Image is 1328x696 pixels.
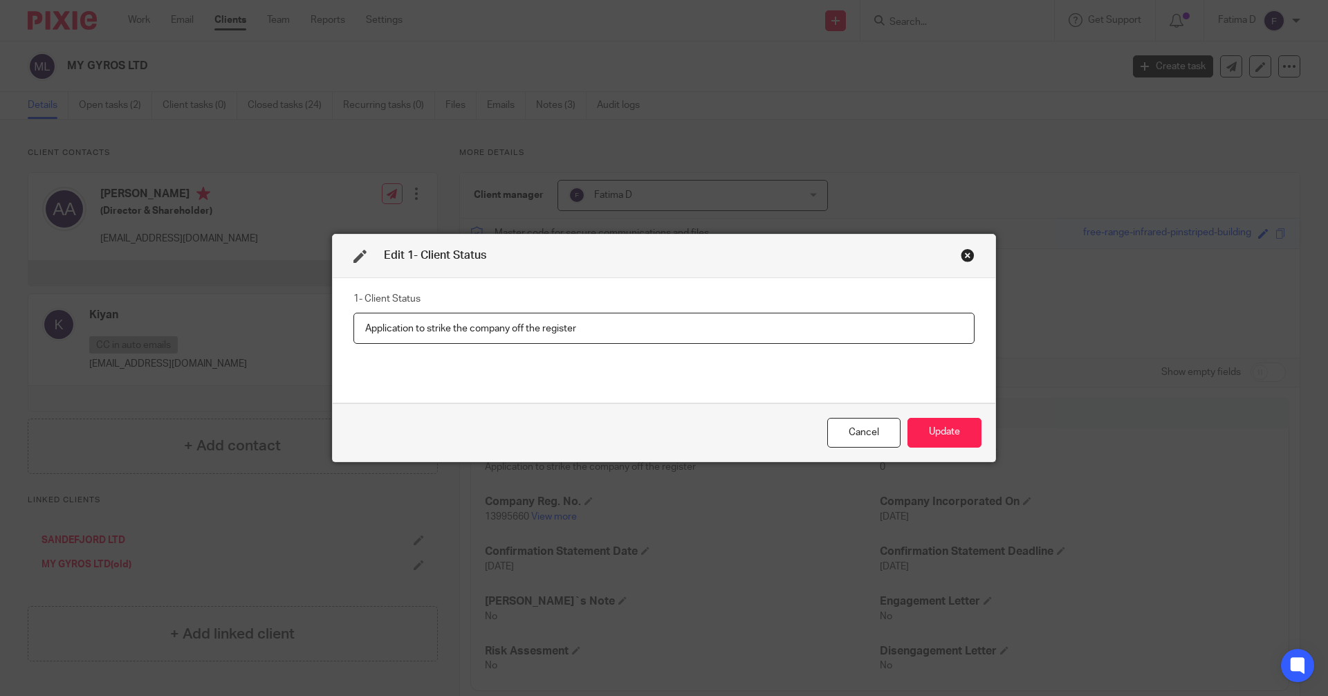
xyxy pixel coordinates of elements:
input: 1- Client Status [353,313,975,344]
span: Edit 1- Client Status [384,250,486,261]
label: 1- Client Status [353,292,421,306]
div: Close this dialog window [827,418,901,448]
div: Close this dialog window [961,248,975,262]
button: Update [907,418,981,448]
